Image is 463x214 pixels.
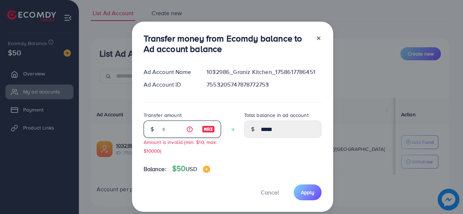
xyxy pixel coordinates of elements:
[144,112,182,119] label: Transfer amount
[244,112,309,119] label: Total balance in ad account
[186,165,197,173] span: USD
[252,184,288,200] button: Cancel
[138,80,201,89] div: Ad Account ID
[202,125,215,134] img: image
[203,166,210,173] img: image
[301,189,314,196] span: Apply
[144,33,310,54] h3: Transfer money from Ecomdy balance to Ad account balance
[172,164,210,173] h4: $50
[201,80,327,89] div: 7553205747878772753
[144,139,217,154] small: Amount is invalid (min: $10, max: $10000)
[144,165,166,173] span: Balance:
[201,68,327,76] div: 1032986_Graniz Kitchen_1758617786451
[261,188,279,196] span: Cancel
[294,184,322,200] button: Apply
[138,68,201,76] div: Ad Account Name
